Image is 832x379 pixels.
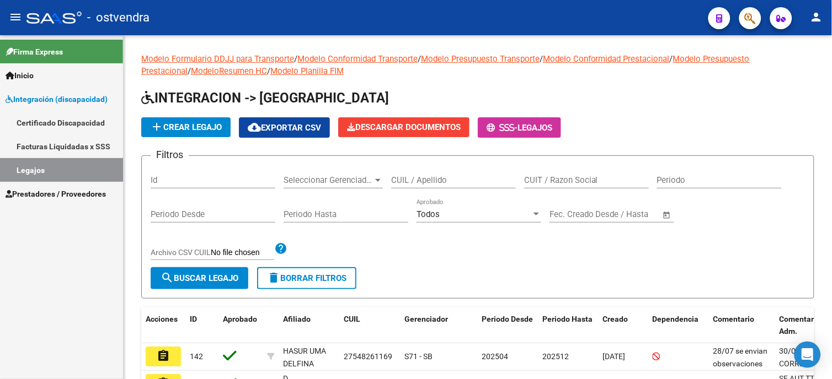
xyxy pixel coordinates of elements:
a: ModeloResumen HC [191,66,267,76]
mat-icon: add [150,120,163,133]
span: Acciones [146,315,178,323]
button: -Legajos [478,117,561,138]
datatable-header-cell: Comentario [709,307,775,344]
a: Modelo Planilla FIM [270,66,344,76]
input: Archivo CSV CUIL [211,248,274,258]
datatable-header-cell: CUIL [339,307,400,344]
mat-icon: assignment [157,349,170,362]
span: Inicio [6,69,34,82]
a: Modelo Conformidad Transporte [297,54,418,64]
span: Crear Legajo [150,122,222,132]
mat-icon: cloud_download [248,121,261,134]
a: Modelo Presupuesto Transporte [421,54,540,64]
button: Buscar Legajo [151,267,248,289]
span: Prestadores / Proveedores [6,188,106,200]
span: Aprobado [223,315,257,323]
span: Comentario Adm. [780,315,821,336]
a: Modelo Formulario DDJJ para Transporte [141,54,294,64]
span: Borrar Filtros [267,273,346,283]
span: Descargar Documentos [347,122,461,132]
span: Gerenciador [404,315,448,323]
span: Seleccionar Gerenciador [284,175,373,185]
span: - ostvendra [87,6,150,30]
span: Dependencia [653,315,699,323]
datatable-header-cell: Acciones [141,307,185,344]
datatable-header-cell: Dependencia [648,307,709,344]
span: 27548261169 [344,352,392,361]
span: Firma Express [6,46,63,58]
span: [DATE] [603,352,626,361]
datatable-header-cell: Creado [599,307,648,344]
h3: Filtros [151,147,189,163]
span: Archivo CSV CUIL [151,248,211,257]
datatable-header-cell: Gerenciador [400,307,477,344]
button: Open calendar [661,209,674,221]
button: Borrar Filtros [257,267,356,289]
datatable-header-cell: ID [185,307,218,344]
span: Comentario [713,315,755,323]
button: Exportar CSV [239,117,330,138]
input: Fecha inicio [550,209,594,219]
span: Creado [603,315,628,323]
mat-icon: help [274,242,287,255]
span: Periodo Hasta [542,315,593,323]
span: Integración (discapacidad) [6,93,108,105]
div: HASUR UMA DELFINA [283,345,335,370]
span: 202512 [542,352,569,361]
mat-icon: delete [267,271,280,284]
span: S71 - SB [404,352,433,361]
button: Descargar Documentos [338,117,470,137]
span: Periodo Desde [482,315,533,323]
div: Open Intercom Messenger [794,342,821,368]
span: 142 [190,352,203,361]
span: - [487,123,518,133]
mat-icon: person [810,10,823,24]
span: INTEGRACION -> [GEOGRAPHIC_DATA] [141,90,389,106]
a: Modelo Conformidad Prestacional [543,54,670,64]
input: Fecha fin [604,209,658,219]
datatable-header-cell: Afiliado [279,307,339,344]
datatable-header-cell: Aprobado [218,307,263,344]
span: Buscar Legajo [161,273,238,283]
button: Crear Legajo [141,117,231,137]
span: 202504 [482,352,508,361]
span: Exportar CSV [248,123,321,133]
span: Todos [417,209,440,219]
datatable-header-cell: Periodo Hasta [538,307,599,344]
mat-icon: search [161,271,174,284]
span: CUIL [344,315,360,323]
span: ID [190,315,197,323]
datatable-header-cell: Periodo Desde [477,307,538,344]
mat-icon: menu [9,10,22,24]
span: Afiliado [283,315,311,323]
span: Legajos [518,123,552,133]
